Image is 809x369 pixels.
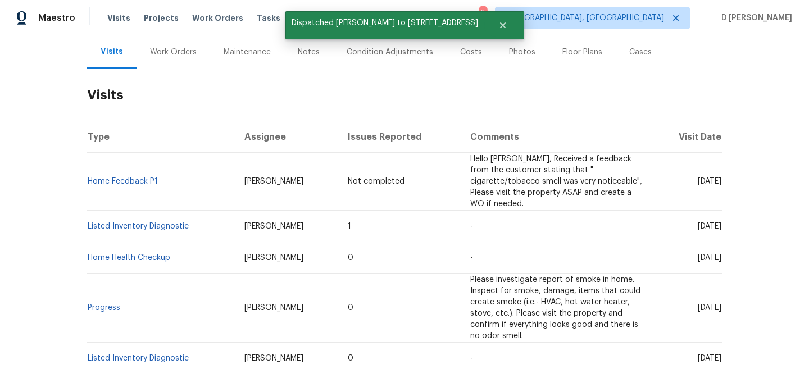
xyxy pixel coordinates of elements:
span: Work Orders [192,12,243,24]
span: 1 [348,222,351,230]
span: [DATE] [698,222,721,230]
span: [PERSON_NAME] [244,177,303,185]
span: - [470,254,473,262]
span: Please investigate report of smoke in home. Inspect for smoke, damage, items that could create sm... [470,276,640,340]
span: [DATE] [698,177,721,185]
span: [DATE] [698,304,721,312]
span: Visits [107,12,130,24]
span: [DATE] [698,254,721,262]
a: Home Health Checkup [88,254,170,262]
span: [PERSON_NAME] [244,304,303,312]
a: Listed Inventory Diagnostic [88,222,189,230]
span: D [PERSON_NAME] [717,12,792,24]
span: Not completed [348,177,404,185]
div: Floor Plans [562,47,602,58]
span: 0 [348,304,353,312]
span: Tasks [257,14,280,22]
span: [PERSON_NAME] [244,222,303,230]
div: Work Orders [150,47,197,58]
span: [GEOGRAPHIC_DATA], [GEOGRAPHIC_DATA] [505,12,664,24]
div: Maintenance [224,47,271,58]
span: [DATE] [698,354,721,362]
span: - [470,222,473,230]
a: Listed Inventory Diagnostic [88,354,189,362]
span: 0 [348,254,353,262]
span: Hello [PERSON_NAME], Received a feedback from the customer stating that " cigarette/tobacco smell... [470,155,642,208]
div: 3 [479,7,487,18]
a: Home Feedback P1 [88,177,158,185]
span: [PERSON_NAME] [244,354,303,362]
span: - [470,354,473,362]
span: Maestro [38,12,75,24]
div: Condition Adjustments [347,47,433,58]
button: Close [484,14,521,37]
span: Dispatched [PERSON_NAME] to [STREET_ADDRESS] [285,11,484,35]
th: Assignee [235,121,339,153]
a: Progress [88,304,120,312]
span: Projects [144,12,179,24]
div: Visits [101,46,123,57]
th: Comments [461,121,652,153]
h2: Visits [87,69,722,121]
th: Visit Date [652,121,722,153]
span: [PERSON_NAME] [244,254,303,262]
div: Photos [509,47,535,58]
span: 0 [348,354,353,362]
div: Cases [629,47,652,58]
div: Costs [460,47,482,58]
div: Notes [298,47,320,58]
th: Issues Reported [339,121,462,153]
th: Type [87,121,235,153]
